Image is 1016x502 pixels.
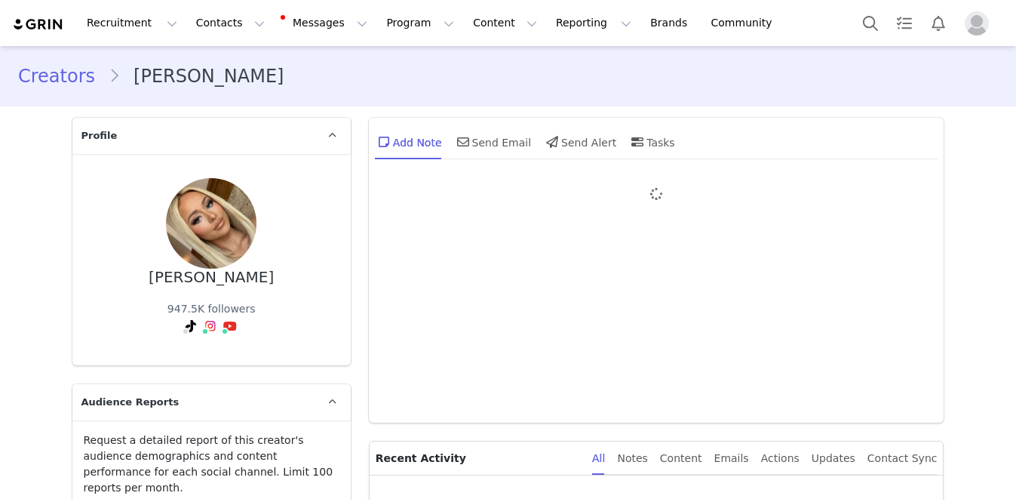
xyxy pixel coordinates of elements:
[187,6,274,40] button: Contacts
[167,301,256,317] div: 947.5K followers
[149,269,274,286] div: [PERSON_NAME]
[454,124,532,160] div: Send Email
[702,6,788,40] a: Community
[888,6,921,40] a: Tasks
[956,11,1004,35] button: Profile
[761,442,800,476] div: Actions
[375,124,442,160] div: Add Note
[547,6,640,40] button: Reporting
[922,6,955,40] button: Notifications
[78,6,186,40] button: Recruitment
[867,442,938,476] div: Contact Sync
[641,6,701,40] a: Brands
[377,6,463,40] button: Program
[376,442,580,475] p: Recent Activity
[812,442,855,476] div: Updates
[714,442,749,476] div: Emails
[543,124,616,160] div: Send Alert
[965,11,989,35] img: placeholder-profile.jpg
[81,128,118,143] span: Profile
[660,442,702,476] div: Content
[592,442,605,476] div: All
[18,63,109,90] a: Creators
[464,6,546,40] button: Content
[617,442,647,476] div: Notes
[204,320,216,332] img: instagram.svg
[628,124,675,160] div: Tasks
[275,6,376,40] button: Messages
[84,433,339,496] p: Request a detailed report of this creator's audience demographics and content performance for eac...
[854,6,887,40] button: Search
[81,395,180,410] span: Audience Reports
[166,178,256,269] img: 9571f5a4-b624-4b9f-bb1d-f44156376d75.jpg
[12,17,65,32] img: grin logo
